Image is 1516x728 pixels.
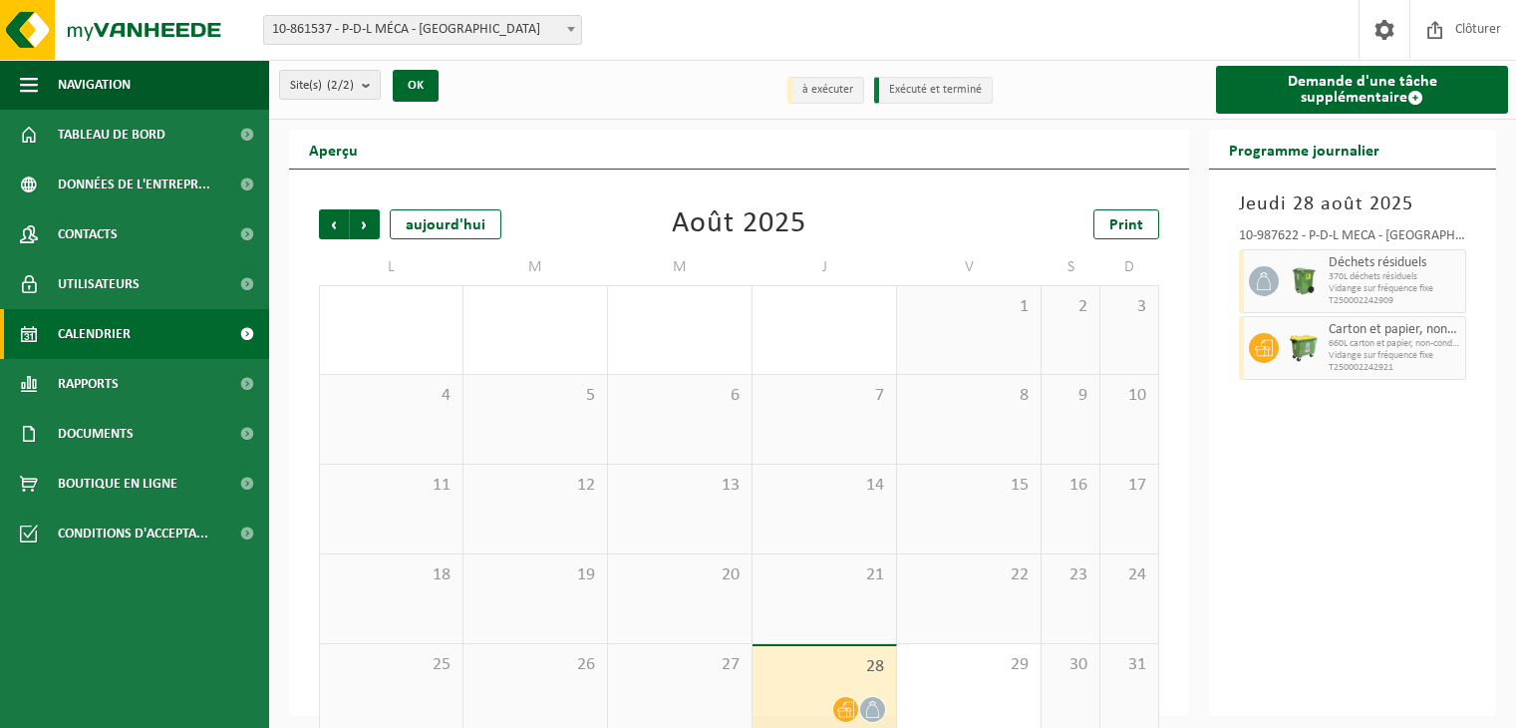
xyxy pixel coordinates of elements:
a: Demande d'une tâche supplémentaire [1216,66,1508,114]
span: T250002242909 [1329,295,1460,307]
span: Vidange sur fréquence fixe [1329,350,1460,362]
button: Site(s)(2/2) [279,70,381,100]
span: 10-861537 - P-D-L MÉCA - FOSSES-LA-VILLE [264,16,581,44]
span: 18 [330,564,453,586]
span: 12 [473,475,597,497]
span: Vidange sur fréquence fixe [1329,283,1460,295]
span: 14 [762,475,886,497]
img: WB-0370-HPE-GN-50 [1289,266,1319,296]
span: 26 [473,654,597,676]
span: 29 [907,654,1031,676]
li: à exécuter [787,77,864,104]
span: 2 [1052,296,1089,318]
td: S [1042,249,1100,285]
h2: Programme journalier [1209,130,1399,169]
span: 17 [1110,475,1148,497]
td: J [753,249,897,285]
span: 21 [762,564,886,586]
span: 25 [330,654,453,676]
div: 10-987622 - P-D-L MÉCA - [GEOGRAPHIC_DATA] [1239,229,1466,249]
span: 7 [762,385,886,407]
button: OK [393,70,439,102]
span: 8 [907,385,1031,407]
span: 30 [1052,654,1089,676]
span: 660L carton et papier, non-conditionné (industriel) [1329,338,1460,350]
span: Rapports [58,359,119,409]
span: 19 [473,564,597,586]
a: Print [1093,209,1159,239]
span: 27 [618,654,742,676]
span: 11 [330,475,453,497]
span: Print [1109,217,1143,233]
span: 24 [1110,564,1148,586]
span: Contacts [58,209,118,259]
div: Août 2025 [672,209,806,239]
h2: Aperçu [289,130,378,169]
div: aujourd'hui [390,209,501,239]
span: 370L déchets résiduels [1329,271,1460,283]
img: WB-0660-HPE-GN-50 [1289,333,1319,363]
span: Conditions d'accepta... [58,509,208,558]
span: 1 [907,296,1031,318]
span: Utilisateurs [58,259,140,309]
span: Site(s) [290,71,354,101]
span: Boutique en ligne [58,459,177,509]
span: 20 [618,564,742,586]
td: L [319,249,463,285]
span: 3 [1110,296,1148,318]
span: Documents [58,409,134,459]
li: Exécuté et terminé [874,77,993,104]
td: M [463,249,608,285]
span: T250002242921 [1329,362,1460,374]
span: 10-861537 - P-D-L MÉCA - FOSSES-LA-VILLE [263,15,582,45]
span: Carton et papier, non-conditionné (industriel) [1329,322,1460,338]
span: 15 [907,475,1031,497]
td: D [1100,249,1159,285]
span: 9 [1052,385,1089,407]
span: 23 [1052,564,1089,586]
span: 13 [618,475,742,497]
span: 4 [330,385,453,407]
span: Tableau de bord [58,110,165,160]
span: Calendrier [58,309,131,359]
span: 28 [762,656,886,678]
count: (2/2) [327,79,354,92]
span: Suivant [350,209,380,239]
span: 10 [1110,385,1148,407]
span: 5 [473,385,597,407]
span: 22 [907,564,1031,586]
span: 31 [1110,654,1148,676]
span: Précédent [319,209,349,239]
td: V [897,249,1042,285]
span: Données de l'entrepr... [58,160,210,209]
span: 6 [618,385,742,407]
span: 16 [1052,475,1089,497]
h3: Jeudi 28 août 2025 [1239,189,1466,219]
span: Déchets résiduels [1329,255,1460,271]
td: M [608,249,753,285]
span: Navigation [58,60,131,110]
